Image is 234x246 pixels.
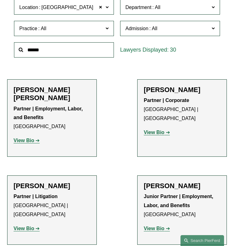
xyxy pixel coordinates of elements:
[144,226,164,231] strong: View Bio
[14,226,40,231] a: View Bio
[14,194,58,199] strong: Partner | Litigation
[14,138,34,143] strong: View Bio
[19,5,38,10] span: Location
[180,235,224,246] a: Search this site
[19,26,37,31] span: Practice
[144,226,170,231] a: View Bio
[14,106,84,120] strong: Partner | Employment, Labor, and Benefits
[144,98,189,103] strong: Partner | Corporate
[14,104,90,131] p: [GEOGRAPHIC_DATA]
[144,96,220,123] p: [GEOGRAPHIC_DATA] | [GEOGRAPHIC_DATA]
[144,182,220,190] h2: [PERSON_NAME]
[144,130,170,135] a: View Bio
[144,192,220,219] p: [GEOGRAPHIC_DATA]
[14,138,40,143] a: View Bio
[14,192,90,219] p: [GEOGRAPHIC_DATA] | [GEOGRAPHIC_DATA]
[144,86,220,94] h2: [PERSON_NAME]
[14,182,90,190] h2: [PERSON_NAME]
[170,47,176,53] span: 30
[125,5,152,10] span: Department
[144,130,164,135] strong: View Bio
[14,226,34,231] strong: View Bio
[41,3,93,12] span: [GEOGRAPHIC_DATA]
[125,26,148,31] span: Admission
[144,194,215,208] strong: Junior Partner | Employment, Labor, and Benefits
[14,86,90,102] h2: [PERSON_NAME] [PERSON_NAME]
